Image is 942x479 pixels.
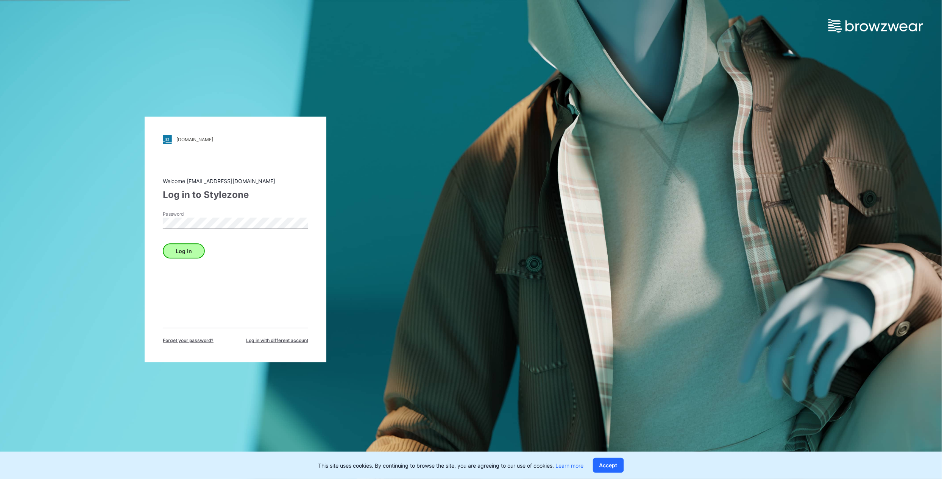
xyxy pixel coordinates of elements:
img: stylezone-logo.562084cfcfab977791bfbf7441f1a819.svg [163,135,172,144]
a: Learn more [556,462,584,469]
span: Forget your password? [163,337,214,344]
span: Log in with different account [246,337,308,344]
div: [DOMAIN_NAME] [176,137,213,142]
div: Welcome [EMAIL_ADDRESS][DOMAIN_NAME] [163,177,308,185]
label: Password [163,211,216,218]
a: [DOMAIN_NAME] [163,135,308,144]
div: Log in to Stylezone [163,188,308,202]
button: Accept [593,458,624,473]
p: This site uses cookies. By continuing to browse the site, you are agreeing to our use of cookies. [318,462,584,470]
button: Log in [163,244,205,259]
img: browzwear-logo.e42bd6dac1945053ebaf764b6aa21510.svg [828,19,923,33]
